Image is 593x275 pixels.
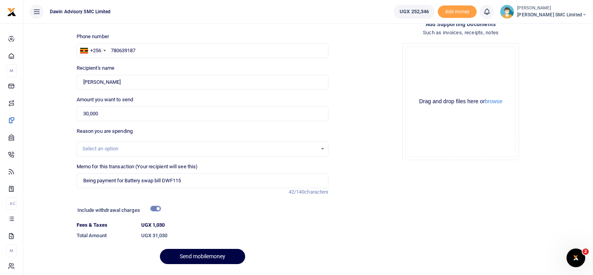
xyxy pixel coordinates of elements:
[517,5,587,12] small: [PERSON_NAME]
[438,8,477,14] a: Add money
[567,249,585,267] iframe: Intercom live chat
[74,221,138,229] dt: Fees & Taxes
[394,5,435,19] a: UGX 252,346
[406,98,516,105] div: Drag and drop files here or
[582,249,589,255] span: 2
[6,244,17,257] li: M
[335,28,587,37] h4: Such as invoices, receipts, notes
[517,11,587,18] span: [PERSON_NAME] SMC Limited
[77,106,329,121] input: UGX
[77,127,133,135] label: Reason you are spending
[400,8,429,16] span: UGX 252,346
[77,43,329,58] input: Enter phone number
[335,20,587,28] h4: Add supporting Documents
[82,145,318,153] div: Select an option
[77,96,133,104] label: Amount you want to send
[160,249,245,264] button: Send mobilemoney
[304,189,328,195] span: characters
[438,5,477,18] span: Add money
[77,163,198,171] label: Memo for this transaction (Your recipient will see this)
[402,43,519,160] div: File Uploader
[438,5,477,18] li: Toup your wallet
[7,9,16,14] a: logo-small logo-large logo-large
[77,44,108,58] div: Uganda: +256
[391,5,438,19] li: Wallet ballance
[500,5,514,19] img: profile-user
[77,33,109,41] label: Phone number
[77,173,329,188] input: Enter extra information
[485,99,502,104] button: browse
[77,207,157,213] h6: Include withdrawal charges
[77,75,329,90] input: MTN & Airtel numbers are validated
[289,189,305,195] span: 42/140
[47,8,114,15] span: Dawin Advisory SMC Limited
[90,47,101,55] div: +256
[77,64,115,72] label: Recipient's name
[6,197,17,210] li: Ac
[141,221,165,229] label: UGX 1,030
[500,5,587,19] a: profile-user [PERSON_NAME] [PERSON_NAME] SMC Limited
[77,233,135,239] h6: Total Amount
[6,64,17,77] li: M
[7,7,16,17] img: logo-small
[141,233,329,239] h6: UGX 31,030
